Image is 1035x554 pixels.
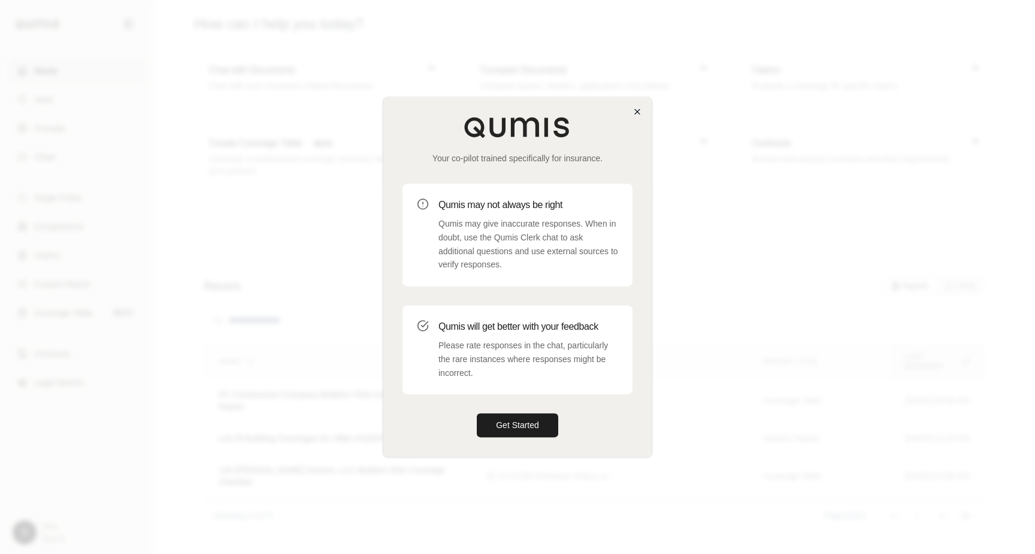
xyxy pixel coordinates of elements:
p: Please rate responses in the chat, particularly the rare instances where responses might be incor... [438,339,618,380]
h3: Qumis may not always be right [438,198,618,212]
h3: Qumis will get better with your feedback [438,320,618,334]
img: Qumis Logo [464,116,571,138]
p: Qumis may give inaccurate responses. When in doubt, use the Qumis Clerk chat to ask additional qu... [438,217,618,272]
button: Get Started [477,414,558,438]
p: Your co-pilot trained specifically for insurance. [402,152,632,164]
